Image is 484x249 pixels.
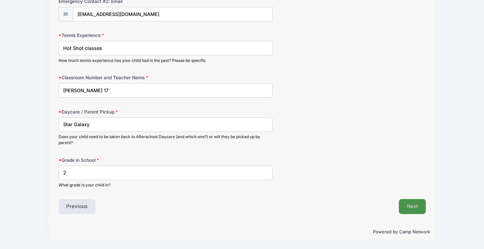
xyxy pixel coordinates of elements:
[73,7,273,21] input: email@email.com
[399,199,426,214] button: Next
[59,134,273,146] div: Does your child need to be taken back to Afterschool Daycare (and which one?) or will they be pic...
[59,157,181,163] label: Grade in School
[59,182,273,188] div: What grade is your child in?
[59,109,181,115] label: Daycare / Parent Pickup
[59,199,96,214] button: Previous
[59,32,181,39] label: Tennis Experience
[54,229,430,235] p: Powered by Camp Network
[59,58,273,64] div: How much tennis experience has your child had in the past? Please be specific
[59,74,181,81] label: Classroom Number and Teacher Name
